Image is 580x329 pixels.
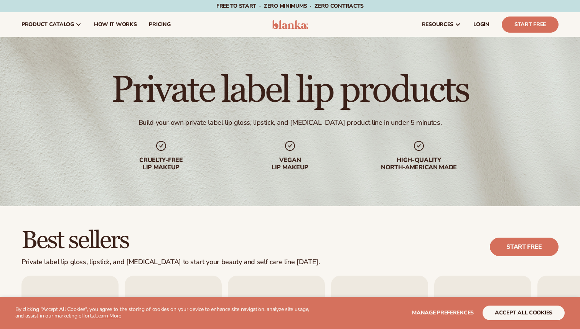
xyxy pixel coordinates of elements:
div: Vegan lip makeup [241,157,339,171]
span: How It Works [94,21,137,28]
a: Start free [490,238,559,256]
a: Learn More [95,312,121,319]
div: Private label lip gloss, lipstick, and [MEDICAL_DATA] to start your beauty and self care line [DA... [21,258,320,266]
a: How It Works [88,12,143,37]
a: product catalog [15,12,88,37]
button: Manage preferences [412,306,474,320]
div: Cruelty-free lip makeup [112,157,210,171]
div: Build your own private label lip gloss, lipstick, and [MEDICAL_DATA] product line in under 5 minu... [138,118,442,127]
span: Free to start · ZERO minimums · ZERO contracts [216,2,364,10]
span: product catalog [21,21,74,28]
img: logo [272,20,308,29]
span: Manage preferences [412,309,474,316]
div: High-quality North-american made [370,157,468,171]
span: pricing [149,21,170,28]
a: LOGIN [467,12,496,37]
p: By clicking "Accept All Cookies", you agree to the storing of cookies on your device to enhance s... [15,306,315,319]
span: resources [422,21,453,28]
h1: Private label lip products [111,72,468,109]
button: accept all cookies [483,306,565,320]
a: Start Free [502,17,559,33]
h2: Best sellers [21,228,320,253]
a: resources [416,12,467,37]
a: pricing [143,12,176,37]
span: LOGIN [473,21,489,28]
